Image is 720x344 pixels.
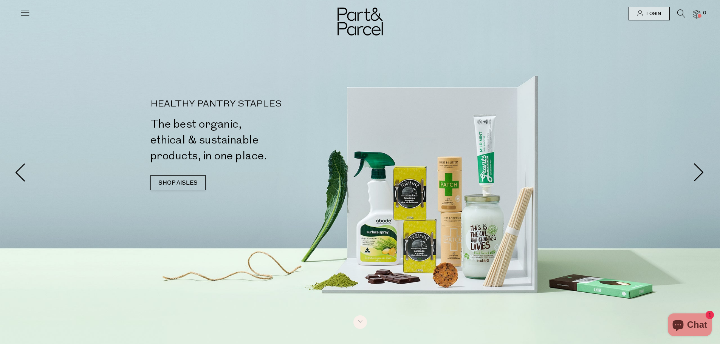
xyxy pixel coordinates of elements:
[629,7,670,20] a: Login
[701,10,708,17] span: 0
[150,100,363,109] p: HEALTHY PANTRY STAPLES
[644,11,661,17] span: Login
[150,116,363,164] h2: The best organic, ethical & sustainable products, in one place.
[693,10,700,18] a: 0
[666,313,714,338] inbox-online-store-chat: Shopify online store chat
[338,8,383,35] img: Part&Parcel
[150,175,206,190] a: SHOP AISLES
